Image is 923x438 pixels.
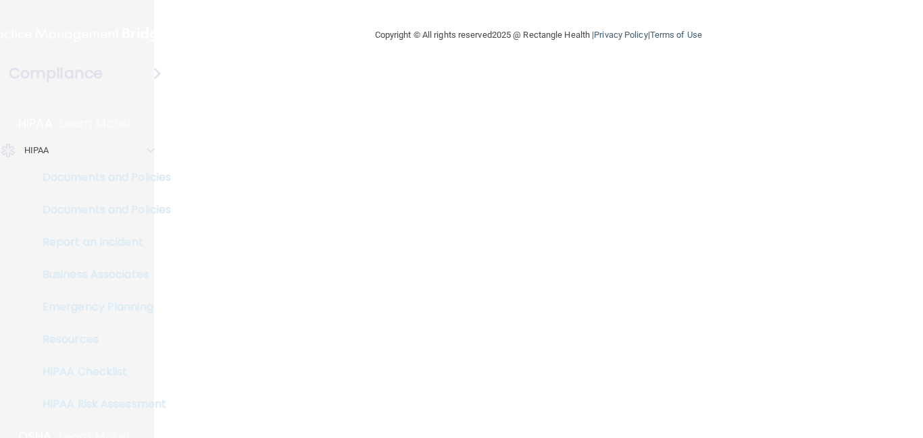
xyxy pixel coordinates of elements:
p: Report an Incident [9,236,193,249]
a: Privacy Policy [594,30,647,40]
p: HIPAA Risk Assessment [9,398,193,411]
h4: Compliance [9,64,103,83]
a: Terms of Use [650,30,702,40]
p: HIPAA [24,142,49,159]
p: HIPAA Checklist [9,365,193,379]
p: Resources [9,333,193,346]
p: HIPAA [18,115,53,132]
p: Emergency Planning [9,300,193,314]
p: Documents and Policies [9,203,193,217]
p: Learn More! [59,115,131,132]
p: Documents and Policies [9,171,193,184]
p: Business Associates [9,268,193,281]
div: Copyright © All rights reserved 2025 @ Rectangle Health | | [292,13,785,57]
